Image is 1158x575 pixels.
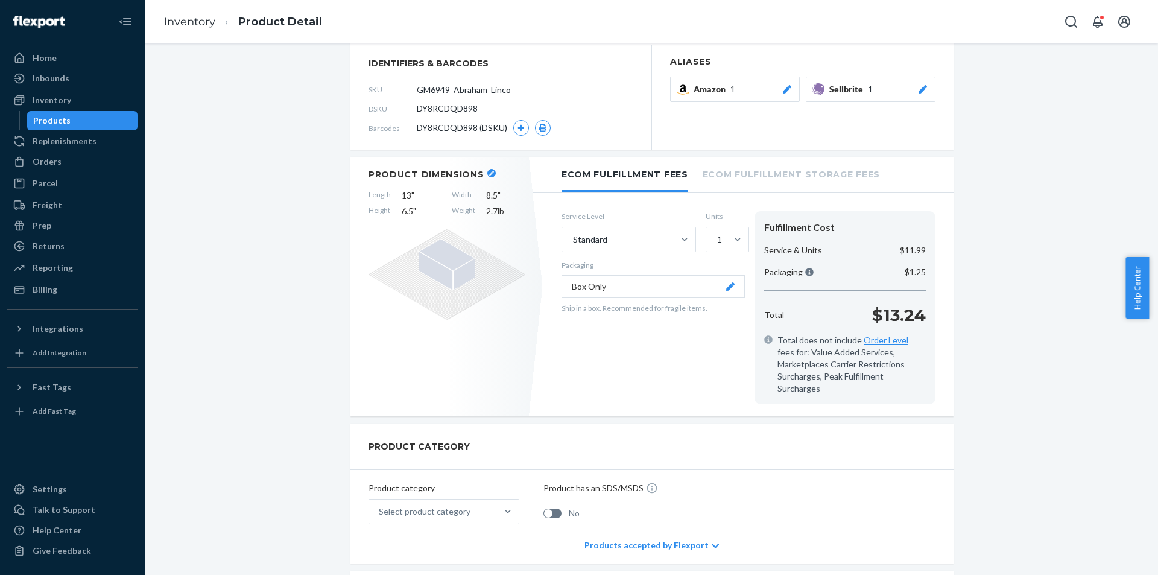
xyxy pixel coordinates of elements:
a: Add Integration [7,343,138,363]
div: Replenishments [33,135,96,147]
button: Box Only [562,275,745,298]
p: Packaging [562,260,745,270]
span: SKU [369,84,417,95]
a: Reporting [7,258,138,278]
div: Select product category [379,506,470,518]
p: $13.24 [872,303,926,327]
div: Standard [573,233,607,246]
a: Home [7,48,138,68]
button: Fast Tags [7,378,138,397]
p: Product category [369,482,519,494]
button: Help Center [1125,257,1149,319]
div: Prep [33,220,51,232]
span: Amazon [694,83,730,95]
span: 2.7 lb [486,205,525,217]
button: Give Feedback [7,541,138,561]
span: Height [369,205,391,217]
input: Standard [572,233,573,246]
span: 8.5 [486,189,525,202]
p: Total [764,309,784,321]
div: Orders [33,156,62,168]
input: 1 [716,233,717,246]
label: Units [706,211,745,221]
p: Ship in a box. Recommended for fragile items. [562,303,745,313]
a: Replenishments [7,132,138,151]
ol: breadcrumbs [154,4,332,40]
a: Parcel [7,174,138,193]
a: Freight [7,195,138,215]
div: Inventory [33,94,71,106]
span: 13 [402,189,441,202]
a: Settings [7,480,138,499]
img: Flexport logo [13,16,65,28]
p: Packaging [764,266,814,278]
div: Settings [33,483,67,495]
span: " [413,206,416,216]
a: Inventory [164,15,215,28]
button: Open notifications [1086,10,1110,34]
label: Service Level [562,211,696,221]
a: Help Center [7,521,138,540]
button: Close Navigation [113,10,138,34]
span: DY8RCDQD898 [417,103,478,115]
h2: Aliases [670,57,935,66]
div: Give Feedback [33,545,91,557]
span: Length [369,189,391,202]
div: Freight [33,199,62,211]
div: Home [33,52,57,64]
button: Amazon1 [670,77,800,102]
div: Talk to Support [33,504,95,516]
div: Products [33,115,71,127]
h2: Product Dimensions [369,169,484,180]
div: Help Center [33,524,81,536]
p: Service & Units [764,244,822,256]
a: Orders [7,152,138,171]
a: Billing [7,280,138,299]
div: Reporting [33,262,73,274]
button: Sellbrite1 [806,77,935,102]
p: $11.99 [900,244,926,256]
li: Ecom Fulfillment Storage Fees [703,157,880,190]
span: " [498,190,501,200]
p: $1.25 [905,266,926,278]
span: Width [452,189,475,202]
a: Order Level [864,335,908,345]
span: Sellbrite [829,83,868,95]
div: Add Fast Tag [33,406,76,416]
span: 1 [730,83,735,95]
div: 1 [717,233,722,246]
a: Returns [7,237,138,256]
div: Integrations [33,323,83,335]
span: 1 [868,83,873,95]
a: Talk to Support [7,500,138,519]
span: 6.5 [402,205,441,217]
div: Returns [33,240,65,252]
h2: PRODUCT CATEGORY [369,436,470,457]
a: Inventory [7,91,138,110]
a: Inbounds [7,69,138,88]
span: Weight [452,205,475,217]
span: No [569,507,580,519]
span: " [411,190,414,200]
a: Prep [7,216,138,235]
div: Fast Tags [33,381,71,393]
span: DSKU [369,104,417,114]
button: Open account menu [1112,10,1136,34]
a: Products [27,111,138,130]
span: DY8RCDQD898 (DSKU) [417,122,507,134]
div: Parcel [33,177,58,189]
span: Barcodes [369,123,417,133]
span: Total does not include fees for: Value Added Services, Marketplaces Carrier Restrictions Surcharg... [777,334,926,395]
div: Fulfillment Cost [764,221,926,235]
div: Add Integration [33,348,86,358]
button: Open Search Box [1059,10,1083,34]
a: Product Detail [238,15,322,28]
li: Ecom Fulfillment Fees [562,157,688,192]
div: Products accepted by Flexport [584,527,719,564]
div: Billing [33,284,57,296]
p: Product has an SDS/MSDS [543,482,644,494]
span: identifiers & barcodes [369,57,633,69]
a: Add Fast Tag [7,402,138,421]
div: Inbounds [33,72,69,84]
